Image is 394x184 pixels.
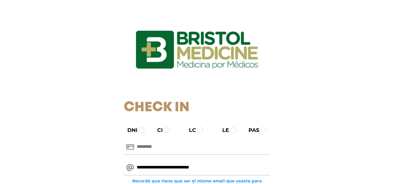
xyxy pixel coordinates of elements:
[124,100,270,116] h1: Check In
[110,8,284,92] img: logo_ingresarbristol.jpg
[243,126,260,134] label: PAS
[216,126,229,134] label: LE
[151,126,163,134] label: CI
[122,126,137,134] label: DNI
[183,126,196,134] label: LC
